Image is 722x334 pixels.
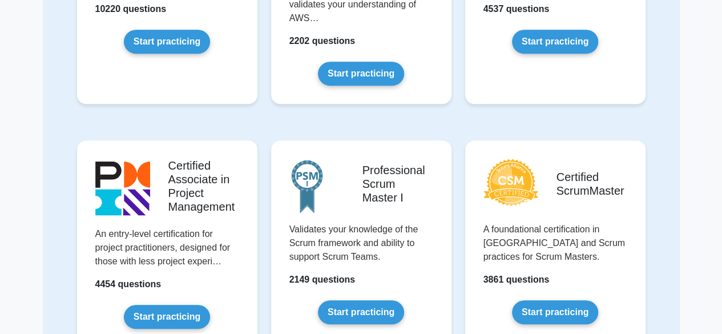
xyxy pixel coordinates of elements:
[318,300,404,324] a: Start practicing
[124,30,210,54] a: Start practicing
[124,305,210,329] a: Start practicing
[512,300,598,324] a: Start practicing
[512,30,598,54] a: Start practicing
[318,62,404,86] a: Start practicing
